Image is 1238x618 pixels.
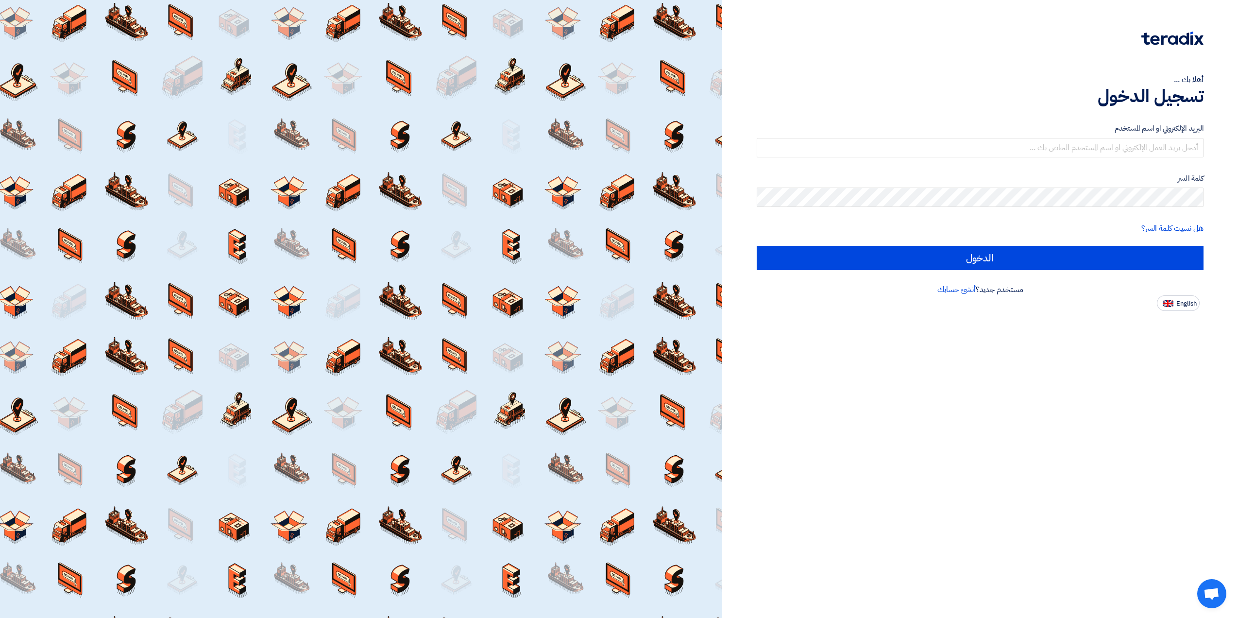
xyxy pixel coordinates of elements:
input: أدخل بريد العمل الإلكتروني او اسم المستخدم الخاص بك ... [757,138,1204,157]
h1: تسجيل الدخول [757,86,1204,107]
div: Open chat [1197,579,1226,608]
button: English [1157,295,1200,311]
span: English [1176,300,1197,307]
label: البريد الإلكتروني او اسم المستخدم [757,123,1204,134]
a: هل نسيت كلمة السر؟ [1141,223,1204,234]
img: en-US.png [1163,300,1173,307]
input: الدخول [757,246,1204,270]
div: أهلا بك ... [757,74,1204,86]
div: مستخدم جديد؟ [757,284,1204,295]
img: Teradix logo [1141,32,1204,45]
label: كلمة السر [757,173,1204,184]
a: أنشئ حسابك [937,284,976,295]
